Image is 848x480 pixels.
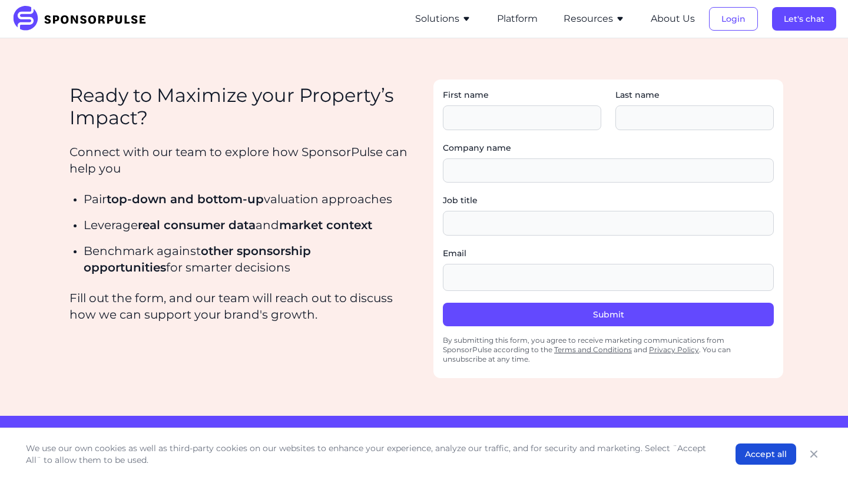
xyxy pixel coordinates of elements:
[69,290,410,323] p: Fill out the form, and our team will reach out to discuss how we can support your brand's growth.
[443,142,774,154] label: Company name
[443,303,774,326] button: Submit
[279,218,372,232] span: market context
[789,423,848,480] iframe: Chat Widget
[138,218,256,232] span: real consumer data
[709,7,758,31] button: Login
[497,14,538,24] a: Platform
[615,89,774,101] label: Last name
[26,442,712,466] p: We use our own cookies as well as third-party cookies on our websites to enhance your experience,...
[497,12,538,26] button: Platform
[107,192,264,206] span: top-down and bottom-up
[69,144,410,177] p: Connect with our team to explore how SponsorPulse can help you
[736,443,796,465] button: Accept all
[84,217,410,233] p: Leverage and
[443,247,774,259] label: Email
[651,12,695,26] button: About Us
[69,84,410,130] h2: Ready to Maximize your Property’s Impact?
[709,14,758,24] a: Login
[564,12,625,26] button: Resources
[772,14,836,24] a: Let's chat
[554,345,632,354] a: Terms and Conditions
[651,14,695,24] a: About Us
[443,331,774,369] div: By submitting this form, you agree to receive marketing communications from SponsorPulse accordin...
[649,345,699,354] a: Privacy Policy
[84,191,410,207] p: Pair valuation approaches
[443,89,601,101] label: First name
[443,194,774,206] label: Job title
[789,423,848,480] div: Widget de chat
[415,12,471,26] button: Solutions
[772,7,836,31] button: Let's chat
[12,6,155,32] img: SponsorPulse
[84,244,311,274] span: other sponsorship opportunities
[84,243,410,276] p: Benchmark against for smarter decisions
